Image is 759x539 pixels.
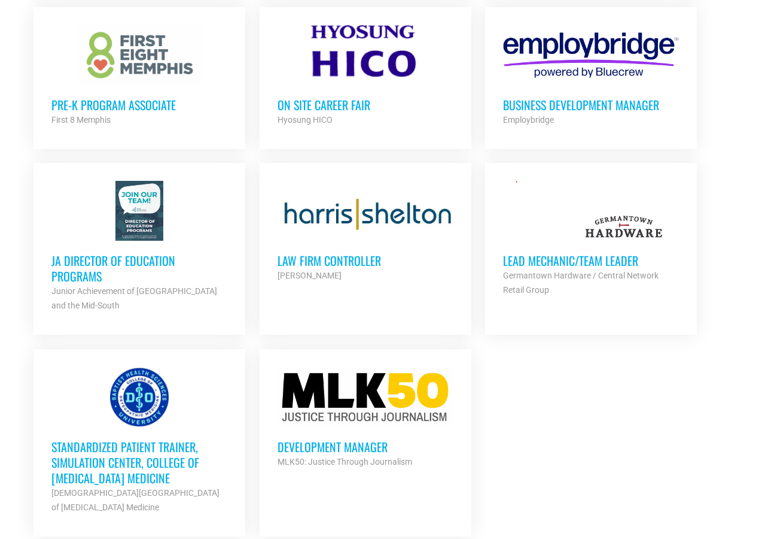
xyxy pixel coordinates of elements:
a: Lead Mechanic/Team Leader Germantown Hardware / Central Network Retail Group [485,163,697,315]
a: Business Development Manager Employbridge [485,7,697,145]
strong: [PERSON_NAME] [278,271,342,280]
a: On Site Career Fair Hyosung HICO [260,7,471,145]
h3: JA Director of Education Programs [51,253,227,284]
h3: Standardized Patient Trainer, Simulation Center, College of [MEDICAL_DATA] Medicine [51,439,227,486]
a: JA Director of Education Programs Junior Achievement of [GEOGRAPHIC_DATA] and the Mid-South [33,163,245,331]
strong: First 8 Memphis [51,115,111,125]
strong: Hyosung HICO [278,115,333,125]
a: Development Manager MLK50: Justice Through Journalism [260,349,471,487]
h3: On Site Career Fair [278,97,453,113]
strong: [DEMOGRAPHIC_DATA][GEOGRAPHIC_DATA] of [MEDICAL_DATA] Medicine [51,488,220,512]
a: Pre-K Program Associate First 8 Memphis [33,7,245,145]
h3: Development Manager [278,439,453,455]
h3: Law Firm Controller [278,253,453,268]
strong: Junior Achievement of [GEOGRAPHIC_DATA] and the Mid-South [51,286,217,310]
strong: MLK50: Justice Through Journalism [278,457,412,467]
h3: Lead Mechanic/Team Leader [503,253,679,268]
a: Law Firm Controller [PERSON_NAME] [260,163,471,301]
h3: Pre-K Program Associate [51,97,227,113]
strong: Germantown Hardware / Central Network Retail Group [503,271,659,295]
strong: Employbridge [503,115,554,125]
a: Standardized Patient Trainer, Simulation Center, College of [MEDICAL_DATA] Medicine [DEMOGRAPHIC_... [33,349,245,532]
h3: Business Development Manager [503,97,679,113]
